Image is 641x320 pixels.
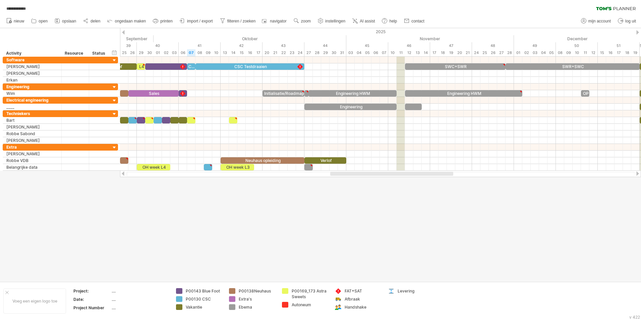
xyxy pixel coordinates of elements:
[439,49,447,56] div: dinsdag, 18 November 2025
[128,90,179,97] div: Sales
[162,49,170,56] div: donderdag, 2 Oktober 2025
[308,90,397,97] div: Engineering HWM
[615,49,623,56] div: woensdag, 17 December 2025
[137,63,145,70] div: L4
[263,42,304,49] div: 43
[556,49,564,56] div: maandag, 8 December 2025
[6,130,58,137] div: Robbe Sabond
[629,315,640,320] div: v 422
[115,19,146,23] span: ongedaan maken
[227,19,256,23] span: filteren / zoeken
[73,288,110,294] div: Project:
[186,296,222,302] div: P00130 CSC
[589,49,598,56] div: vrijdag, 12 December 2025
[279,49,288,56] div: woensdag, 22 Oktober 2025
[345,304,381,310] div: Handshake
[239,288,275,294] div: P00138Neuhaus
[472,42,514,49] div: 48
[556,42,598,49] div: 50
[296,49,304,56] div: vrijdag, 24 Oktober 2025
[170,49,179,56] div: vrijdag, 3 Oktober 2025
[389,19,397,23] span: help
[3,288,66,314] div: Voeg een eigen logo toe
[179,42,221,49] div: 41
[430,42,472,49] div: 47
[6,104,58,110] div: ____
[195,63,304,70] div: CSC Testdraaien
[120,49,128,56] div: donderdag, 25 September 2025
[221,164,254,170] div: OH week L3
[360,19,375,23] span: AI assist
[301,19,311,23] span: zoom
[6,137,58,144] div: [PERSON_NAME]
[581,90,589,97] div: OP
[30,17,50,25] a: open
[411,19,424,23] span: contact
[304,42,346,49] div: 44
[229,49,237,56] div: dinsdag, 14 Oktober 2025
[6,70,58,76] div: [PERSON_NAME]
[304,157,346,164] div: Verlof
[106,17,148,25] a: ongedaan maken
[73,305,110,311] div: Project Number
[514,42,556,49] div: 49
[6,77,58,83] div: Erkan
[204,49,212,56] div: donderdag, 9 Oktober 2025
[187,63,195,70] div: CSC
[270,19,286,23] span: navigator
[316,17,347,25] a: instellingen
[464,49,472,56] div: vrijdag, 21 November 2025
[397,49,405,56] div: dinsdag, 11 November 2025
[371,49,380,56] div: donderdag, 6 November 2025
[514,49,522,56] div: maandag, 1 December 2025
[73,297,110,302] div: Date:
[564,49,573,56] div: dinsdag, 9 December 2025
[14,19,24,23] span: nieuw
[497,49,506,56] div: donderdag, 27 November 2025
[53,17,78,25] a: opslaan
[221,49,229,56] div: maandag, 13 Oktober 2025
[6,117,58,123] div: Bart
[422,49,430,56] div: vrijdag, 14 November 2025
[573,49,581,56] div: woensdag, 10 December 2025
[6,50,58,57] div: Activity
[92,50,107,57] div: Status
[137,164,170,170] div: OH week L4
[345,288,381,294] div: FAT+SAT
[186,288,222,294] div: P00143 Blue Foot
[472,49,480,56] div: maandag, 24 November 2025
[112,297,168,302] div: ....
[6,144,58,150] div: Extra
[6,90,58,97] div: Wim
[346,49,355,56] div: maandag, 3 November 2025
[631,49,640,56] div: vrijdag, 19 December 2025
[239,296,275,302] div: Extra's
[186,304,222,310] div: Vakantie
[112,305,168,311] div: ....
[351,17,377,25] a: AI assist
[325,19,345,23] span: instellingen
[154,35,346,42] div: Oktober 2025
[6,84,58,90] div: Engineering
[187,49,195,56] div: dinsdag, 7 Oktober 2025
[6,57,58,63] div: Software
[506,63,640,70] div: SWR+SWC
[178,17,215,25] a: import / export
[292,288,328,300] div: P00169_173 Astra Sweets
[330,49,338,56] div: donderdag, 30 Oktober 2025
[195,49,204,56] div: woensdag, 8 Oktober 2025
[380,17,399,25] a: help
[616,17,638,25] a: log uit
[246,49,254,56] div: donderdag, 16 Oktober 2025
[606,49,615,56] div: dinsdag, 16 December 2025
[6,157,58,164] div: Robbe VDB
[154,49,162,56] div: woensdag, 1 Oktober 2025
[539,49,547,56] div: donderdag, 4 December 2025
[288,49,296,56] div: donderdag, 23 Oktober 2025
[6,110,58,117] div: Techniekers
[187,19,213,23] span: import / export
[292,302,328,308] div: Autoneum
[179,49,187,56] div: maandag, 6 Oktober 2025
[212,49,221,56] div: vrijdag, 10 Oktober 2025
[625,19,636,23] span: log uit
